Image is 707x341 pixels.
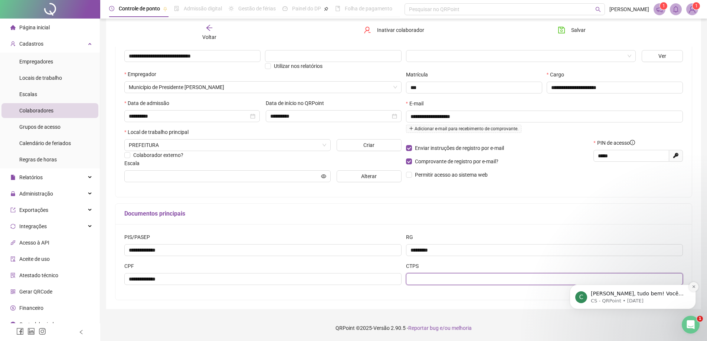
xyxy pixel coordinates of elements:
div: Profile image for CS - QRPoint [17,53,29,65]
span: PREFEITURA [129,140,326,151]
span: instagram [39,328,46,335]
p: [PERSON_NAME], tudo bem! Você pretende realizar alguma admissão na sua empresa nos próximos meses... [32,52,128,60]
span: user-add [10,41,16,46]
span: Versão [373,325,390,331]
span: solution [10,272,16,278]
span: Calendário de feriados [19,140,71,146]
span: pushpin [324,7,328,11]
span: Utilizar nos relatórios [274,63,323,69]
label: Escala [124,159,144,167]
span: Painel do DP [292,6,321,12]
span: Comprovante de registro por e-mail? [415,158,498,164]
span: Administração [19,191,53,197]
span: Salvar [571,26,586,34]
span: Município de Presidente Alves [129,82,397,93]
img: 70269 [687,4,698,15]
label: RG [406,233,418,241]
h5: Documentos principais [124,209,683,218]
span: Página inicial [19,24,50,30]
span: Ver [658,52,666,60]
span: dashboard [282,6,288,11]
span: Acesso à API [19,240,49,246]
span: sync [10,223,16,229]
footer: QRPoint © 2025 - 2.90.5 - [100,315,707,341]
span: Aceite de uso [19,256,50,262]
span: book [335,6,340,11]
span: Adicionar e-mail para recebimento de comprovante. [406,125,521,133]
span: file-done [174,6,179,11]
span: sun [229,6,234,11]
span: Voltar [202,34,216,40]
iframe: Intercom notifications message [559,238,707,321]
span: Escalas [19,91,37,97]
span: qrcode [10,289,16,294]
span: 1 [697,316,703,322]
span: Permitir acesso ao sistema web [415,172,488,178]
span: lock [10,191,16,196]
sup: Atualize o seu contato no menu Meus Dados [693,2,700,10]
span: Gestão de férias [238,6,276,12]
span: Locais de trabalho [19,75,62,81]
span: pushpin [163,7,167,11]
span: user-delete [364,26,371,34]
span: linkedin [27,328,35,335]
span: Alterar [361,172,377,180]
span: search [595,7,601,12]
span: Gerar QRCode [19,289,52,295]
label: CTPS [406,262,423,270]
span: api [10,240,16,245]
span: dollar [10,305,16,310]
label: Cargo [547,71,569,79]
span: plus [409,126,413,131]
span: Folha de pagamento [345,6,392,12]
span: Grupos de acesso [19,124,60,130]
span: Financeiro [19,305,43,311]
label: Data de início no QRPoint [266,99,329,107]
p: Message from CS - QRPoint, sent 54w ago [32,60,128,66]
button: Alterar [337,170,402,182]
span: left [79,329,84,335]
span: Regras de horas [19,157,57,163]
button: Ver [642,50,683,62]
span: Integrações [19,223,47,229]
span: Enviar instruções de registro por e-mail [415,145,504,151]
span: info-circle [10,321,16,327]
label: Local de trabalho principal [124,128,193,136]
div: message notification from CS - QRPoint, 54w ago. Olá Danieli, tudo bem! Você pretende realizar al... [11,47,137,71]
span: 1 [695,3,698,9]
span: Reportar bug e/ou melhoria [408,325,472,331]
span: Atestado técnico [19,272,58,278]
span: Criar [363,141,374,149]
span: Empregadores [19,59,53,65]
span: Admissão digital [184,6,222,12]
label: E-mail [406,99,428,108]
span: Colaboradores [19,108,53,114]
button: Inativar colaborador [358,24,430,36]
span: info-circle [630,140,635,145]
label: Matrícula [406,71,433,79]
span: Inativar colaborador [377,26,424,34]
label: Data de admissão [124,99,174,107]
span: audit [10,256,16,261]
span: Exportações [19,207,48,213]
label: PIS/PASEP [124,233,155,241]
span: facebook [16,328,24,335]
span: 1 [662,3,665,9]
span: eye [321,174,326,179]
label: Empregador [124,70,161,78]
span: Central de ajuda [19,321,57,327]
span: Controle de ponto [119,6,160,12]
span: file [10,174,16,180]
span: arrow-left [206,24,213,32]
span: Colaborador externo? [133,152,183,158]
label: CPF [124,262,139,270]
span: PIN de acesso [597,139,635,147]
span: clock-circle [109,6,114,11]
span: home [10,24,16,30]
span: notification [656,6,663,13]
span: Cadastros [19,41,43,47]
button: Criar [337,139,402,151]
span: bell [672,6,679,13]
span: [PERSON_NAME] [609,5,649,13]
span: export [10,207,16,212]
